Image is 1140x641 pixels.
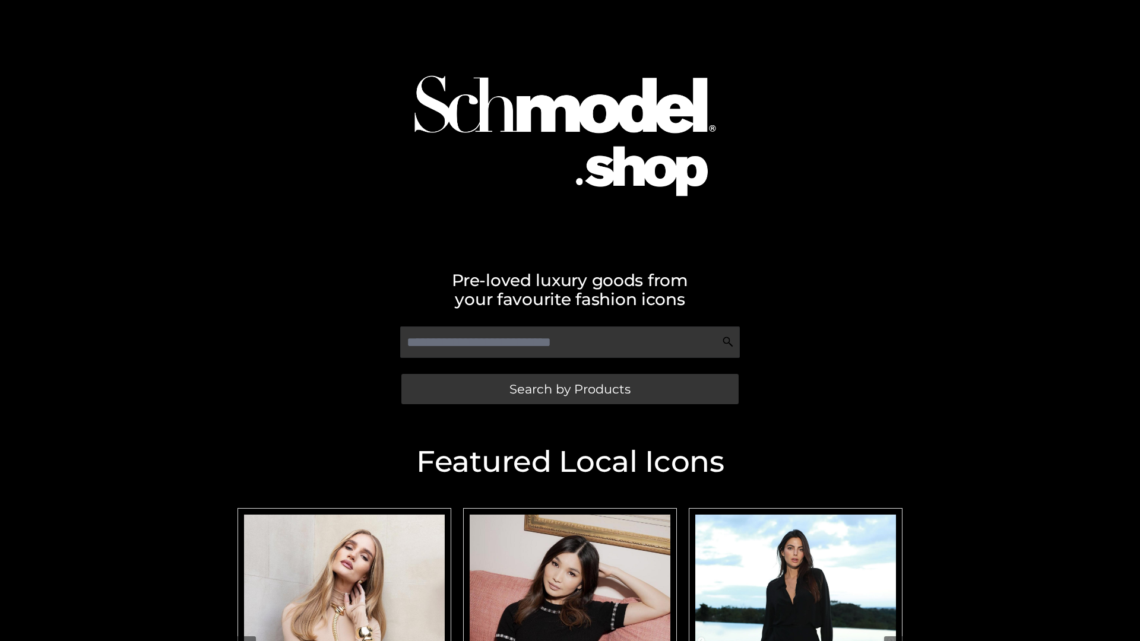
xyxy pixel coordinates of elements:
h2: Featured Local Icons​ [232,447,908,477]
span: Search by Products [509,383,631,395]
h2: Pre-loved luxury goods from your favourite fashion icons [232,271,908,309]
a: Search by Products [401,374,739,404]
img: Search Icon [722,336,734,348]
